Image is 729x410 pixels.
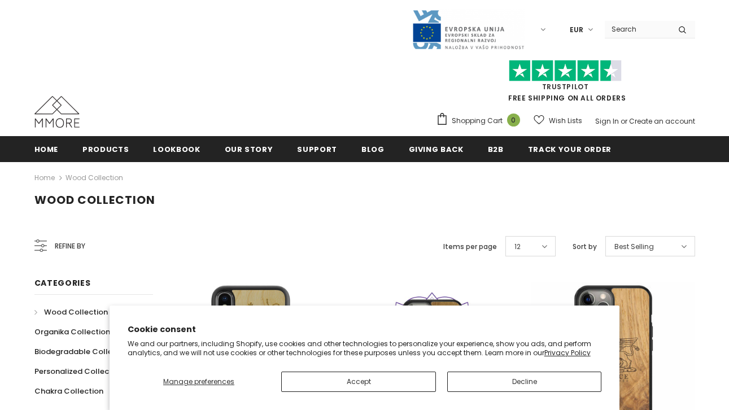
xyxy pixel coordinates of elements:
[621,116,627,126] span: or
[528,144,612,155] span: Track your order
[570,24,583,36] span: EUR
[34,322,110,342] a: Organika Collection
[34,361,124,381] a: Personalized Collection
[452,115,503,127] span: Shopping Cart
[225,144,273,155] span: Our Story
[549,115,582,127] span: Wish Lists
[297,136,337,162] a: support
[55,240,85,252] span: Refine by
[412,9,525,50] img: Javni Razpis
[443,241,497,252] label: Items per page
[534,111,582,130] a: Wish Lists
[128,339,602,357] p: We and our partners, including Shopify, use cookies and other technologies to personalize your ex...
[297,144,337,155] span: support
[153,136,200,162] a: Lookbook
[34,192,155,208] span: Wood Collection
[629,116,695,126] a: Create an account
[153,144,200,155] span: Lookbook
[34,326,110,337] span: Organika Collection
[509,60,622,82] img: Trust Pilot Stars
[488,144,504,155] span: B2B
[573,241,597,252] label: Sort by
[361,136,385,162] a: Blog
[34,144,59,155] span: Home
[34,96,80,128] img: MMORE Cases
[542,82,589,91] a: Trustpilot
[82,144,129,155] span: Products
[409,136,464,162] a: Giving back
[163,377,234,386] span: Manage preferences
[44,307,108,317] span: Wood Collection
[34,386,103,396] span: Chakra Collection
[614,241,654,252] span: Best Selling
[225,136,273,162] a: Our Story
[34,136,59,162] a: Home
[514,241,521,252] span: 12
[34,381,103,401] a: Chakra Collection
[436,65,695,103] span: FREE SHIPPING ON ALL ORDERS
[544,348,591,357] a: Privacy Policy
[34,302,108,322] a: Wood Collection
[447,372,601,392] button: Decline
[528,136,612,162] a: Track your order
[412,24,525,34] a: Javni Razpis
[34,171,55,185] a: Home
[128,324,602,335] h2: Cookie consent
[34,346,132,357] span: Biodegradable Collection
[488,136,504,162] a: B2B
[128,372,270,392] button: Manage preferences
[34,342,132,361] a: Biodegradable Collection
[409,144,464,155] span: Giving back
[361,144,385,155] span: Blog
[66,173,123,182] a: Wood Collection
[605,21,670,37] input: Search Site
[595,116,619,126] a: Sign In
[507,114,520,127] span: 0
[82,136,129,162] a: Products
[34,277,91,289] span: Categories
[436,112,526,129] a: Shopping Cart 0
[281,372,435,392] button: Accept
[34,366,124,377] span: Personalized Collection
